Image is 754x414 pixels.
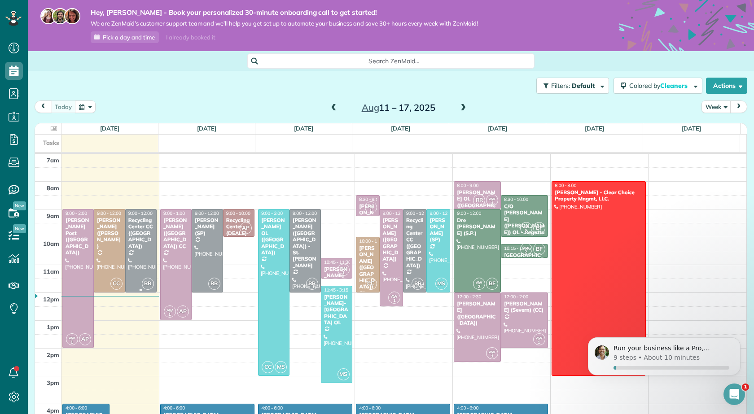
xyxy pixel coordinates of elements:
[79,333,91,345] span: AP
[164,310,175,319] small: 1
[614,78,702,94] button: Colored byCleaners
[521,227,532,235] small: 2
[504,245,531,251] span: 10:15 - 10:45
[572,82,596,90] span: Default
[406,210,430,216] span: 9:00 - 12:00
[362,102,379,113] span: Aug
[382,217,400,262] div: [PERSON_NAME] ([GEOGRAPHIC_DATA])
[324,266,350,298] div: [PERSON_NAME] ([GEOGRAPHIC_DATA])
[161,32,220,43] div: I already booked it
[52,8,68,24] img: jorge-587dff0eeaa6aab1f244e6dc62b8924c3b6ad411094392a53c71c6c4a576187d.jpg
[163,217,189,249] div: [PERSON_NAME] ([GEOGRAPHIC_DATA]) CC
[324,294,350,326] div: [PERSON_NAME]-[GEOGRAPHIC_DATA] OL
[91,8,478,17] strong: Hey, [PERSON_NAME] - Book your personalized 30-minute onboarding call to get started!
[532,78,609,94] a: Filters: Default
[536,336,543,340] span: AW
[456,217,498,236] div: Dre [PERSON_NAME] (S.P.)
[47,184,59,192] span: 8am
[435,278,447,290] span: MS
[365,206,377,215] small: 1
[43,268,59,275] span: 11am
[701,100,731,113] button: Week
[504,196,528,202] span: 8:30 - 10:00
[660,82,689,90] span: Cleaners
[35,100,52,113] button: prev
[292,217,318,269] div: [PERSON_NAME] ([GEOGRAPHIC_DATA]) - St. [PERSON_NAME]
[430,210,454,216] span: 9:00 - 12:00
[294,125,313,132] a: [DATE]
[13,201,26,210] span: New
[240,222,252,234] span: AP
[275,361,287,373] span: MS
[536,78,609,94] button: Filters: Default
[488,125,507,132] a: [DATE]
[742,383,749,391] span: 1
[383,210,407,216] span: 9:00 - 12:30
[476,280,482,285] span: AW
[487,199,498,208] small: 1
[487,352,498,361] small: 1
[473,194,485,206] span: RR
[177,305,189,318] span: AP
[585,125,604,132] a: [DATE]
[65,217,91,256] div: [PERSON_NAME] Post ([GEOGRAPHIC_DATA])
[682,125,701,132] a: [DATE]
[504,203,545,242] div: C/O [PERSON_NAME] ([PERSON_NAME]) OL - Regatta Condominiums
[457,405,478,411] span: 4:00 - 6:00
[391,125,410,132] a: [DATE]
[226,217,252,243] div: Recycling Center (DEALE) CC
[406,217,424,269] div: Recycling Center CC ([GEOGRAPHIC_DATA])
[208,278,220,290] span: RR
[412,278,424,290] span: RR
[523,245,530,250] span: AW
[359,405,381,411] span: 4:00 - 6:00
[342,103,455,113] h2: 11 – 17, 2025
[91,20,478,27] span: We are ZenMaid’s customer support team and we’ll help you get set up to automate your business an...
[365,278,377,290] span: CC
[226,210,250,216] span: 9:00 - 10:00
[359,245,377,296] div: [PERSON_NAME] ([GEOGRAPHIC_DATA]) OL
[261,217,287,256] div: [PERSON_NAME] OL ([GEOGRAPHIC_DATA])
[261,210,283,216] span: 9:00 - 3:00
[338,368,350,380] span: MS
[197,125,216,132] a: [DATE]
[706,78,747,94] button: Actions
[91,31,159,43] a: Pick a day and time
[43,139,59,146] span: Tasks
[324,287,348,293] span: 11:45 - 3:15
[163,405,185,411] span: 4:00 - 6:00
[457,210,481,216] span: 9:00 - 12:00
[456,301,498,327] div: [PERSON_NAME] ([GEOGRAPHIC_DATA])
[489,349,495,354] span: AW
[473,283,485,291] small: 2
[262,361,274,373] span: CC
[43,296,59,303] span: 12pm
[66,210,87,216] span: 9:00 - 2:00
[293,210,317,216] span: 9:00 - 12:00
[391,294,398,299] span: AW
[504,301,545,314] div: [PERSON_NAME] (Severn) (CC)
[142,278,154,290] span: RR
[194,217,220,236] div: [PERSON_NAME] (SP)
[629,82,691,90] span: Colored by
[338,269,349,277] small: 1
[167,308,173,313] span: AW
[97,210,121,216] span: 9:00 - 12:00
[389,296,400,305] small: 1
[523,224,530,229] span: AW
[730,100,747,113] button: next
[554,189,643,202] div: [PERSON_NAME] - Clear Choice Property Mngmt, LLC.
[47,379,59,386] span: 3pm
[195,210,219,216] span: 9:00 - 12:00
[51,100,76,113] button: today
[43,240,59,247] span: 10am
[324,259,351,265] span: 10:45 - 11:30
[47,323,59,331] span: 1pm
[534,338,545,347] small: 1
